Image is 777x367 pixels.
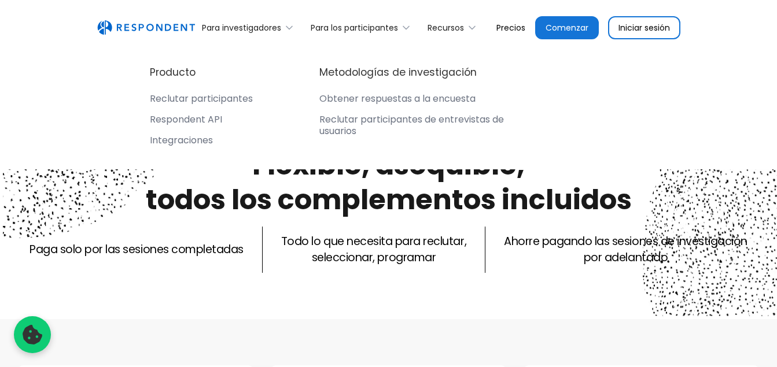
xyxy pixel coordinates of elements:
[150,114,222,125] div: Respondent API
[196,14,304,41] div: Para investigadores
[202,22,281,34] div: Para investigadores
[150,93,253,109] a: Reclutar participantes
[150,65,196,79] h4: Producto
[97,20,195,35] a: hogar
[150,93,253,105] div: Reclutar participantes
[97,20,195,35] img: Logotipo de interfaz de usuario sin título
[421,14,487,41] div: Recursos
[319,93,476,105] div: Obtener respuestas a la encuesta
[304,14,421,41] div: Para los participantes
[319,93,528,109] a: Obtener respuestas a la encuesta
[319,114,528,137] div: Reclutar participantes de entrevistas de usuarios
[150,114,253,130] a: Respondent API
[30,242,244,258] p: Paga solo por las sesiones completadas
[535,16,599,39] a: Comenzar
[146,146,632,219] h1: Flexible, asequible, todos los complementos incluidos
[487,14,535,41] a: Precios
[504,233,747,265] font: Ahorre pagando las sesiones de investigación por adelantado
[150,135,253,151] a: Integraciones
[428,22,464,34] div: Recursos
[311,22,398,34] div: Para los participantes
[319,65,477,79] h4: Metodologías de investigación
[319,114,528,142] a: Reclutar participantes de entrevistas de usuarios
[150,135,213,146] div: Integraciones
[608,16,680,39] a: Iniciar sesión
[281,233,466,266] p: Todo lo que necesita para reclutar, seleccionar, programar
